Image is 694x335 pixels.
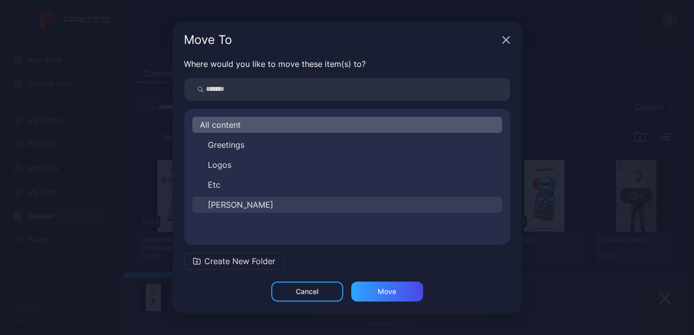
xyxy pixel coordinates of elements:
span: Etc [208,179,221,191]
div: Move To [184,34,498,46]
div: Cancel [296,288,318,296]
button: Cancel [271,282,343,302]
p: Where would you like to move these item(s) to? [184,58,510,70]
div: Move [378,288,396,296]
button: Create New Folder [184,253,284,270]
span: All content [200,119,241,131]
span: Create New Folder [205,255,276,267]
span: Greetings [208,139,245,151]
button: Logos [192,157,502,173]
button: [PERSON_NAME] [192,197,502,213]
button: Etc [192,177,502,193]
span: [PERSON_NAME] [208,199,274,211]
button: Move [351,282,423,302]
button: Greetings [192,137,502,153]
span: Logos [208,159,232,171]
